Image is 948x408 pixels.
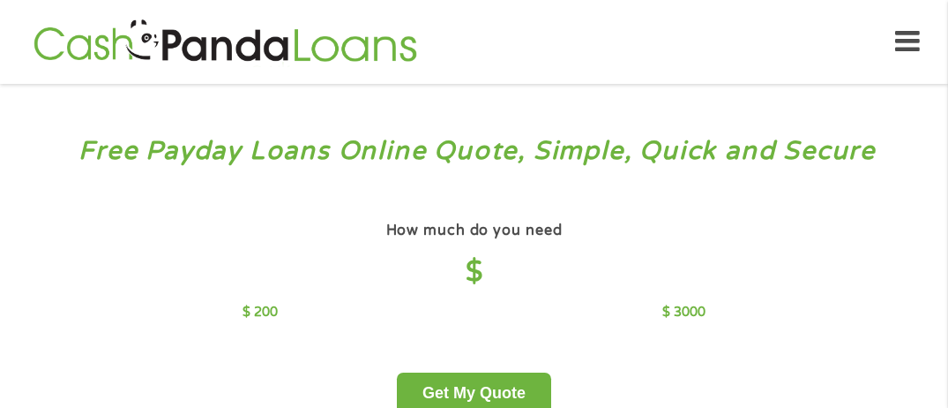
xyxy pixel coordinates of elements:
p: $ 3000 [662,303,705,322]
h3: Free Payday Loans Online Quote, Simple, Quick and Secure [51,135,898,168]
img: GetLoanNow Logo [28,17,422,67]
h4: How much do you need [386,222,563,240]
h4: $ [243,254,705,291]
p: $ 200 [243,303,278,322]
